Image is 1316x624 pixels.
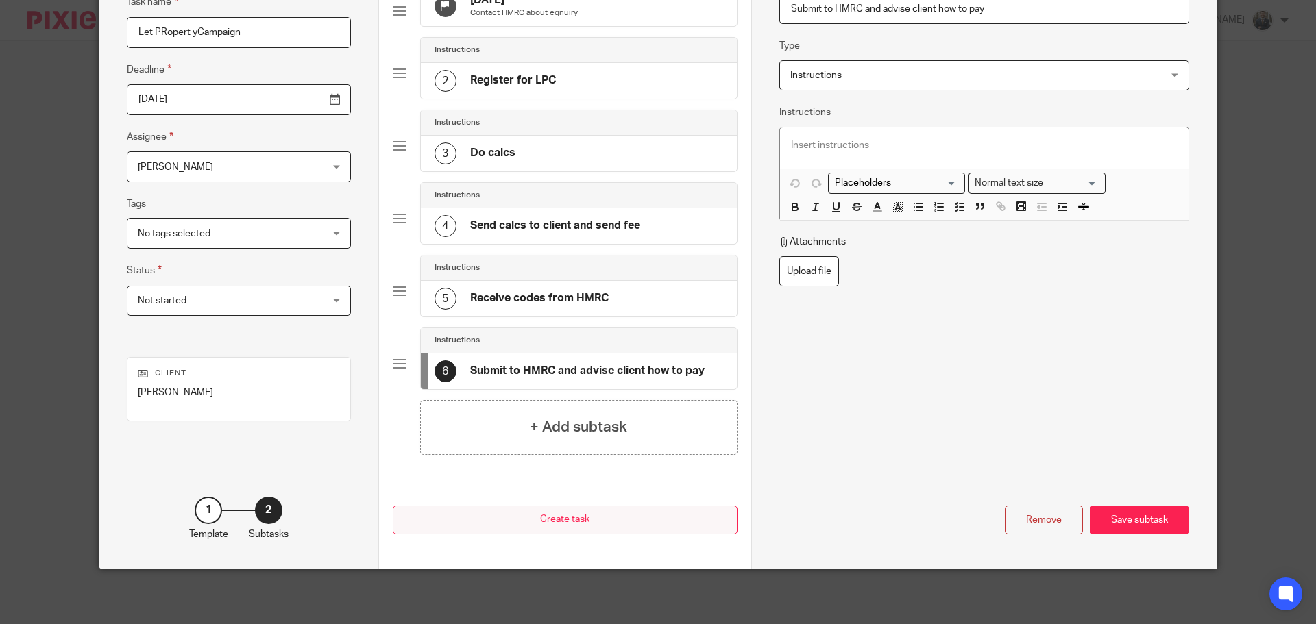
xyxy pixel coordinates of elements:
[470,8,578,18] p: Contact HMRC about eqnuiry
[435,142,456,164] div: 3
[470,364,705,378] h4: Submit to HMRC and advise client how to pay
[138,162,213,172] span: [PERSON_NAME]
[830,176,957,190] input: Search for option
[1090,506,1189,535] div: Save subtask
[435,288,456,310] div: 5
[1048,176,1097,190] input: Search for option
[138,229,210,238] span: No tags selected
[249,527,289,541] p: Subtasks
[138,368,340,379] p: Client
[195,497,222,524] div: 1
[127,129,173,145] label: Assignee
[470,291,609,305] h4: Receive codes from HMRC
[972,176,1047,190] span: Normal text size
[470,146,515,160] h4: Do calcs
[435,45,480,55] h4: Instructions
[127,17,351,48] input: Task name
[435,360,456,382] div: 6
[138,386,340,399] p: [PERSON_NAME]
[127,62,171,77] label: Deadline
[189,527,228,541] p: Template
[530,416,627,438] h4: + Add subtask
[779,235,846,249] p: Attachments
[435,262,480,273] h4: Instructions
[828,173,965,194] div: Placeholders
[779,39,800,53] label: Type
[435,70,456,92] div: 2
[435,117,480,128] h4: Instructions
[138,296,186,305] span: Not started
[1005,506,1083,535] div: Remove
[968,173,1106,194] div: Search for option
[779,256,839,287] label: Upload file
[790,71,842,80] span: Instructions
[470,219,640,233] h4: Send calcs to client and send fee
[127,197,146,211] label: Tags
[828,173,965,194] div: Search for option
[127,84,351,115] input: Use the arrow keys to pick a date
[435,335,480,346] h4: Instructions
[127,262,162,278] label: Status
[255,497,282,524] div: 2
[435,215,456,237] div: 4
[470,73,556,88] h4: Register for LPC
[779,105,831,119] label: Instructions
[393,506,738,535] button: Create task
[435,190,480,201] h4: Instructions
[968,173,1106,194] div: Text styles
